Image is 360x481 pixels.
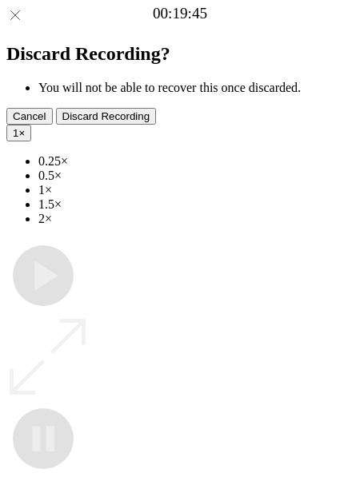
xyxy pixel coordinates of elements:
[56,108,157,125] button: Discard Recording
[38,197,354,212] li: 1.5×
[13,127,18,139] span: 1
[38,81,354,95] li: You will not be able to recover this once discarded.
[6,108,53,125] button: Cancel
[38,169,354,183] li: 0.5×
[38,154,354,169] li: 0.25×
[38,212,354,226] li: 2×
[6,43,354,65] h2: Discard Recording?
[6,125,31,141] button: 1×
[38,183,354,197] li: 1×
[153,5,207,22] a: 00:19:45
